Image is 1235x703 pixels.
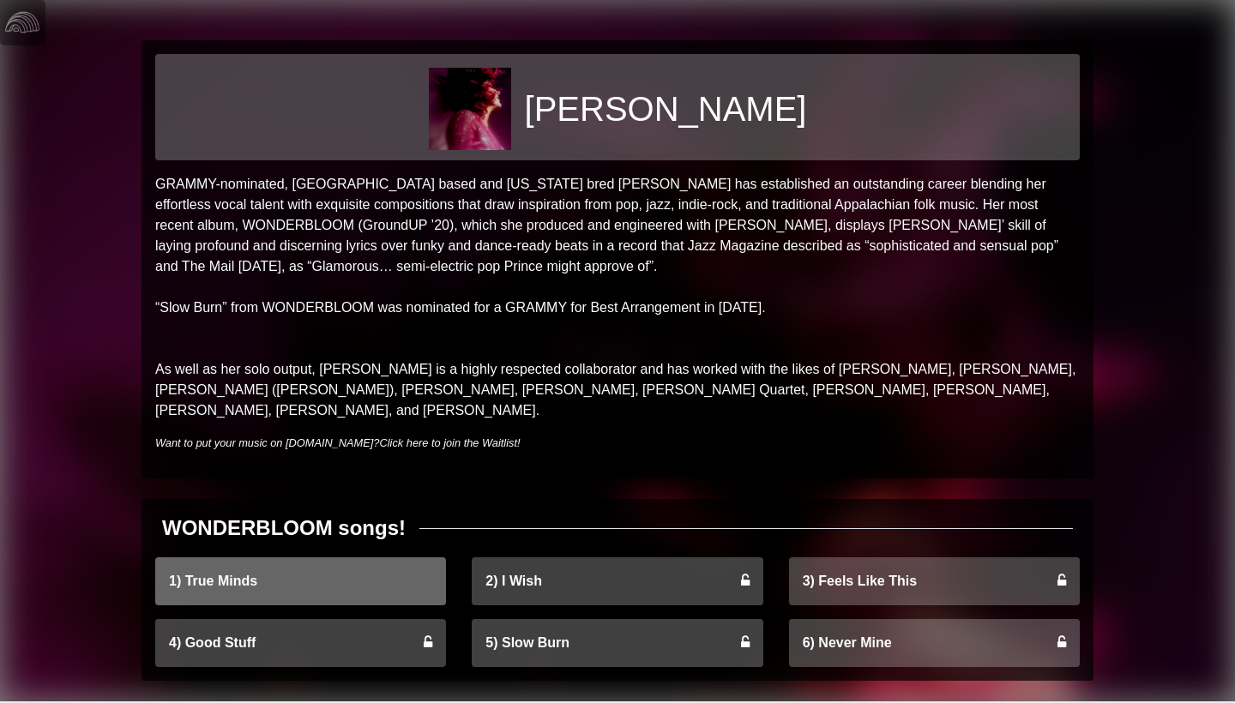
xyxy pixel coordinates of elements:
[155,436,521,449] i: Want to put your music on [DOMAIN_NAME]?
[162,513,406,544] div: WONDERBLOOM songs!
[155,557,446,605] a: 1) True Minds
[379,436,520,449] a: Click here to join the Waitlist!
[155,174,1080,421] p: GRAMMY-nominated, [GEOGRAPHIC_DATA] based and [US_STATE] bred [PERSON_NAME] has established an ou...
[525,88,807,129] h1: [PERSON_NAME]
[155,619,446,667] a: 4) Good Stuff
[789,557,1080,605] a: 3) Feels Like This
[429,68,511,150] img: acd06af559c87505f78a80cdc201d181a7111208e27de317b3a1a10849be1051.jpg
[789,619,1080,667] a: 6) Never Mine
[5,5,39,39] img: logo-white-4c48a5e4bebecaebe01ca5a9d34031cfd3d4ef9ae749242e8c4bf12ef99f53e8.png
[472,557,762,605] a: 2) I Wish
[472,619,762,667] a: 5) Slow Burn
